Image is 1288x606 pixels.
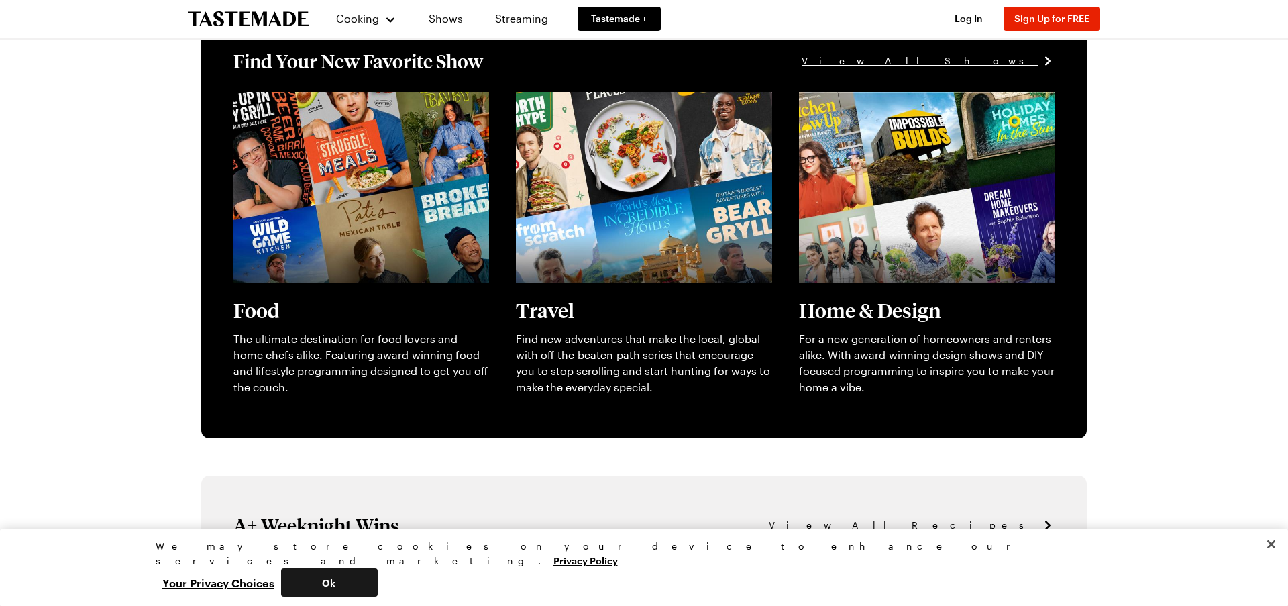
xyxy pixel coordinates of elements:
[233,49,483,73] h1: Find Your New Favorite Show
[1004,7,1100,31] button: Sign Up for FREE
[769,518,1055,533] a: View All Recipes
[336,12,379,25] span: Cooking
[188,11,309,27] a: To Tastemade Home Page
[156,568,281,597] button: Your Privacy Choices
[591,12,647,26] span: Tastemade +
[1256,529,1286,559] button: Close
[233,513,399,538] h1: A+ Weeknight Wins
[553,554,618,566] a: More information about your privacy, opens in a new tab
[769,518,1038,533] span: View All Recipes
[578,7,661,31] a: Tastemade +
[233,93,417,106] a: View full content for [object Object]
[955,13,983,24] span: Log In
[281,568,378,597] button: Ok
[799,93,982,106] a: View full content for [object Object]
[156,539,1122,568] div: We may store cookies on your device to enhance our services and marketing.
[156,539,1122,597] div: Privacy
[516,93,699,106] a: View full content for [object Object]
[942,12,996,26] button: Log In
[1014,13,1089,24] span: Sign Up for FREE
[335,3,396,35] button: Cooking
[802,54,1055,68] a: View All Shows
[802,54,1038,68] span: View All Shows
